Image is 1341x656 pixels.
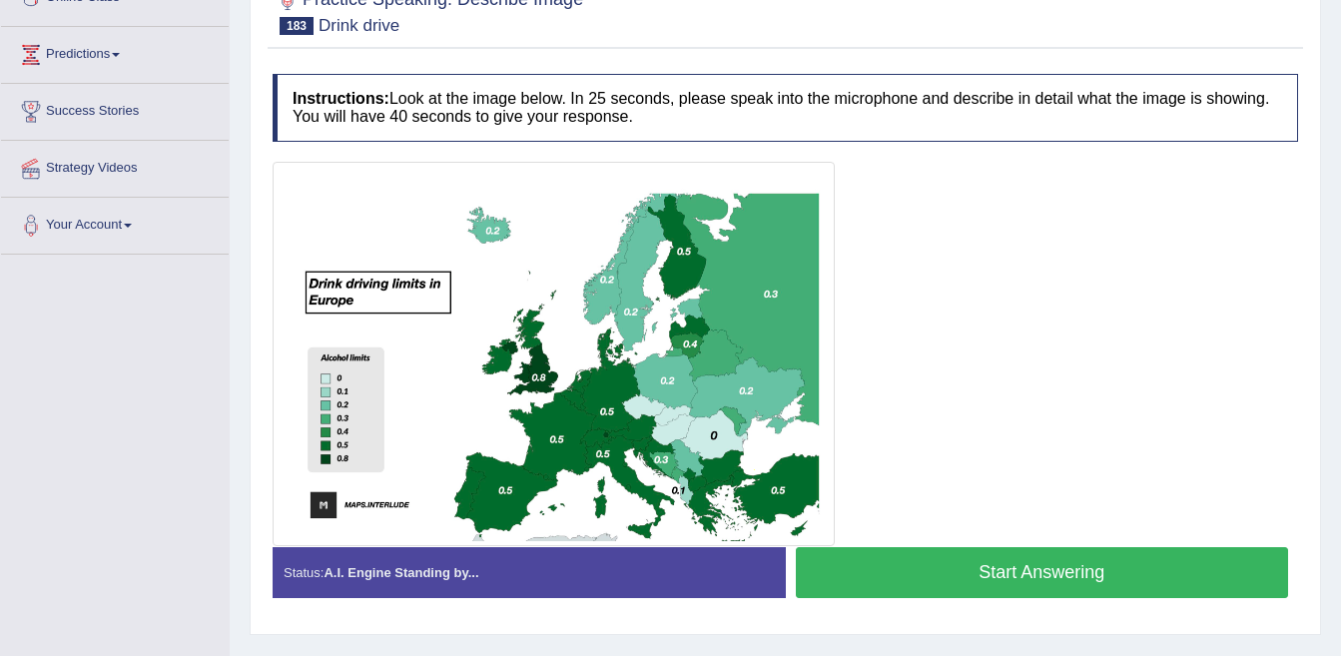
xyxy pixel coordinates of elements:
h4: Look at the image below. In 25 seconds, please speak into the microphone and describe in detail w... [273,74,1298,141]
button: Start Answering [796,547,1289,598]
small: Drink drive [319,16,399,35]
div: Status: [273,547,786,598]
a: Strategy Videos [1,141,229,191]
a: Predictions [1,27,229,77]
a: Success Stories [1,84,229,134]
a: Your Account [1,198,229,248]
span: 183 [280,17,314,35]
b: Instructions: [293,90,389,107]
strong: A.I. Engine Standing by... [324,565,478,580]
